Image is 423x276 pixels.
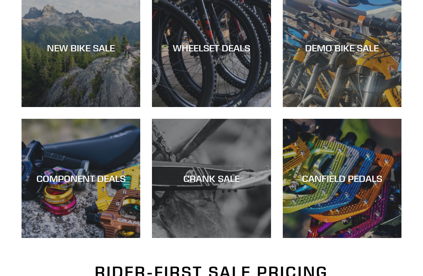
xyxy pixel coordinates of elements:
[22,42,140,53] div: NEW BIKE SALE
[152,42,271,53] div: WHEELSET DEALS
[22,173,140,184] div: COMPONENT DEALS
[283,173,401,184] div: CANFIELD PEDALS
[152,173,271,184] div: CRANK SALE
[283,42,401,53] div: DEMO BIKE SALE
[283,119,401,238] a: CANFIELD PEDALS
[152,119,271,238] a: CRANK SALE
[22,119,140,238] a: COMPONENT DEALS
